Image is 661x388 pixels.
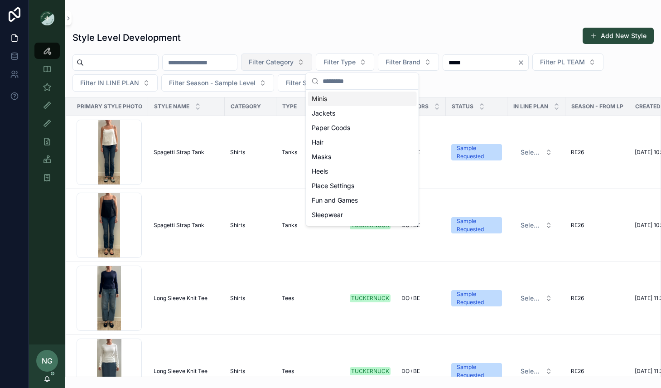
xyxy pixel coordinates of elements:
[521,148,541,157] span: Select a IN LINE PLAN
[282,222,297,229] span: Tanks
[351,367,389,375] div: TUCKERNUCK
[154,103,189,110] span: Style Name
[154,149,204,156] span: Spagetti Strap Tank
[452,103,473,110] span: Status
[451,144,502,160] a: Sample Requested
[282,295,294,302] span: Tees
[513,363,560,380] a: Select Button
[401,368,420,375] span: DO+BE
[451,217,502,233] a: Sample Requested
[521,221,541,230] span: Select a IN LINE PLAN
[571,295,624,302] a: RE26
[571,368,624,375] a: RE26
[513,217,560,233] button: Select Button
[40,11,54,25] img: App logo
[230,368,245,375] span: Shirts
[540,58,585,67] span: Filter PL TEAM
[513,144,560,161] a: Select Button
[230,149,245,156] span: Shirts
[571,222,624,229] a: RE26
[571,149,624,156] a: RE26
[401,368,440,375] a: DO+BE
[401,295,440,302] a: DO+BE
[513,363,560,379] button: Select Button
[571,368,584,375] span: RE26
[230,222,271,229] a: Shirts
[521,294,541,303] span: Select a IN LINE PLAN
[571,149,584,156] span: RE26
[154,295,219,302] a: Long Sleeve Knit Tee
[282,295,339,302] a: Tees
[457,363,497,379] div: Sample Requested
[312,167,328,176] span: Heels
[451,290,502,306] a: Sample Requested
[230,368,271,375] a: Shirts
[72,31,181,44] h1: Style Level Development
[154,368,219,375] a: Long Sleeve Knit Tee
[282,368,294,375] span: Tees
[378,53,439,71] button: Select Button
[154,222,219,229] a: Spagetti Strap Tank
[312,109,335,118] span: Jackets
[517,59,528,66] button: Clear
[312,138,323,147] span: Hair
[571,103,623,110] span: Season - From LP
[230,222,245,229] span: Shirts
[169,78,256,87] span: Filter Season - Sample Level
[42,355,53,366] span: NG
[457,290,497,306] div: Sample Requested
[401,149,440,156] a: DO+BE
[154,368,207,375] span: Long Sleeve Knit Tee
[282,149,339,156] a: Tanks
[513,290,560,307] a: Select Button
[513,290,560,306] button: Select Button
[451,363,502,379] a: Sample Requested
[312,152,331,161] span: Masks
[350,294,391,302] a: TUCKERNUCK
[230,149,271,156] a: Shirts
[231,103,261,110] span: Category
[513,144,560,160] button: Select Button
[350,367,391,375] a: TUCKERNUCK
[230,295,271,302] a: Shirts
[457,217,497,233] div: Sample Requested
[312,225,327,234] span: Rugs
[285,78,369,87] span: Filter Status - Sample Level
[282,368,339,375] a: Tees
[521,367,541,376] span: Select a IN LINE PLAN
[282,222,339,229] a: Tanks
[282,149,297,156] span: Tanks
[571,295,584,302] span: RE26
[571,222,584,229] span: RE26
[80,78,139,87] span: Filter IN LINE PLAN
[401,295,420,302] span: DO+BE
[312,123,350,132] span: Paper Goods
[312,94,327,103] span: Minis
[401,222,440,229] a: DO+BE
[457,144,497,160] div: Sample Requested
[72,74,158,92] button: Select Button
[312,181,354,190] span: Place Settings
[278,74,388,92] button: Select Button
[154,149,219,156] a: Spagetti Strap Tank
[316,53,374,71] button: Select Button
[532,53,603,71] button: Select Button
[241,53,312,71] button: Select Button
[312,210,343,219] span: Sleepwear
[312,196,358,205] span: Fun and Games
[306,90,419,226] div: Suggestions
[154,222,204,229] span: Spagetti Strap Tank
[249,58,294,67] span: Filter Category
[154,295,207,302] span: Long Sleeve Knit Tee
[351,294,389,302] div: TUCKERNUCK
[386,58,420,67] span: Filter Brand
[583,28,654,44] button: Add New Style
[282,103,297,110] span: Type
[513,217,560,234] a: Select Button
[513,103,548,110] span: IN LINE PLAN
[77,103,142,110] span: Primary Style Photo
[230,295,245,302] span: Shirts
[323,58,356,67] span: Filter Type
[161,74,274,92] button: Select Button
